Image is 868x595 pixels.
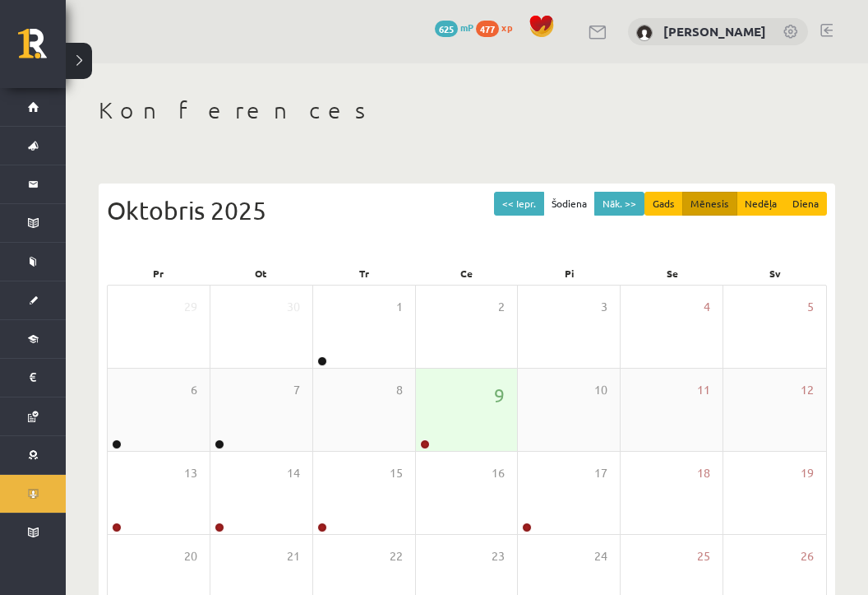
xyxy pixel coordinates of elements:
[210,262,312,285] div: Ot
[293,381,300,399] span: 7
[476,21,499,37] span: 477
[697,547,710,565] span: 25
[415,262,518,285] div: Ce
[287,298,300,316] span: 30
[494,381,505,409] span: 9
[519,262,621,285] div: Pi
[801,464,814,482] span: 19
[594,192,644,216] button: Nāk. >>
[801,381,814,399] span: 12
[396,381,403,399] span: 8
[594,547,607,565] span: 24
[601,298,607,316] span: 3
[312,262,415,285] div: Tr
[107,192,827,229] div: Oktobris 2025
[494,192,544,216] button: << Iepr.
[435,21,473,34] a: 625 mP
[287,464,300,482] span: 14
[435,21,458,37] span: 625
[807,298,814,316] span: 5
[498,298,505,316] span: 2
[784,192,827,216] button: Diena
[736,192,785,216] button: Nedēļa
[644,192,683,216] button: Gads
[594,464,607,482] span: 17
[460,21,473,34] span: mP
[191,381,197,399] span: 6
[184,298,197,316] span: 29
[636,25,653,41] img: Rebeka Trofimova
[390,464,403,482] span: 15
[663,23,766,40] a: [PERSON_NAME]
[682,192,737,216] button: Mēnesis
[18,29,66,70] a: Rīgas 1. Tālmācības vidusskola
[594,381,607,399] span: 10
[287,547,300,565] span: 21
[492,547,505,565] span: 23
[492,464,505,482] span: 16
[543,192,595,216] button: Šodiena
[621,262,724,285] div: Se
[801,547,814,565] span: 26
[704,298,710,316] span: 4
[184,547,197,565] span: 20
[697,381,710,399] span: 11
[501,21,512,34] span: xp
[396,298,403,316] span: 1
[724,262,827,285] div: Sv
[697,464,710,482] span: 18
[390,547,403,565] span: 22
[107,262,210,285] div: Pr
[184,464,197,482] span: 13
[99,96,835,124] h1: Konferences
[476,21,520,34] a: 477 xp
